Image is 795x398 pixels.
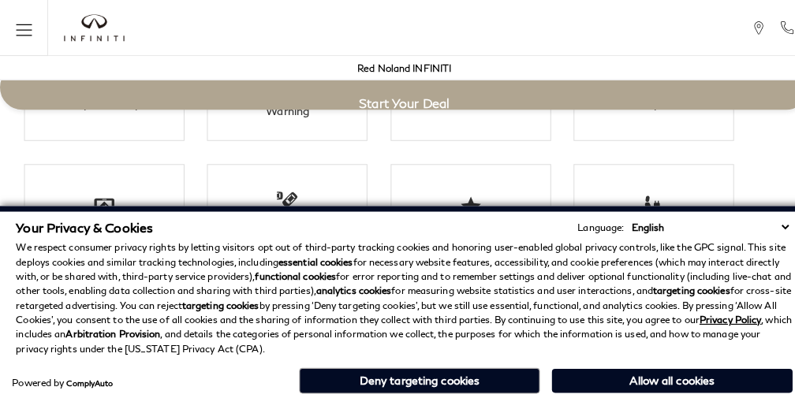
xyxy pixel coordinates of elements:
button: Deny targeting cookies [294,362,531,387]
a: ComplyAuto [65,372,111,381]
strong: functional cookies [251,266,330,277]
div: Powered by [12,372,111,381]
span: Your Privacy & Cookies [16,216,151,231]
select: Language Select [617,216,779,231]
div: Language: [568,219,614,229]
strong: targeting cookies [642,280,718,292]
strong: Arbitration Provision [65,322,158,334]
a: Red Noland INFINITI [352,61,444,73]
strong: targeting cookies [179,294,255,306]
a: infiniti [63,14,122,41]
span: Start Your Deal [353,94,442,109]
button: Allow all cookies [543,363,779,386]
p: We respect consumer privacy rights by letting visitors opt out of third-party tracking cookies an... [16,236,779,350]
strong: essential cookies [274,251,347,263]
strong: analytics cookies [311,280,385,292]
img: INFINITI [63,14,122,41]
a: Privacy Policy [688,308,748,320]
